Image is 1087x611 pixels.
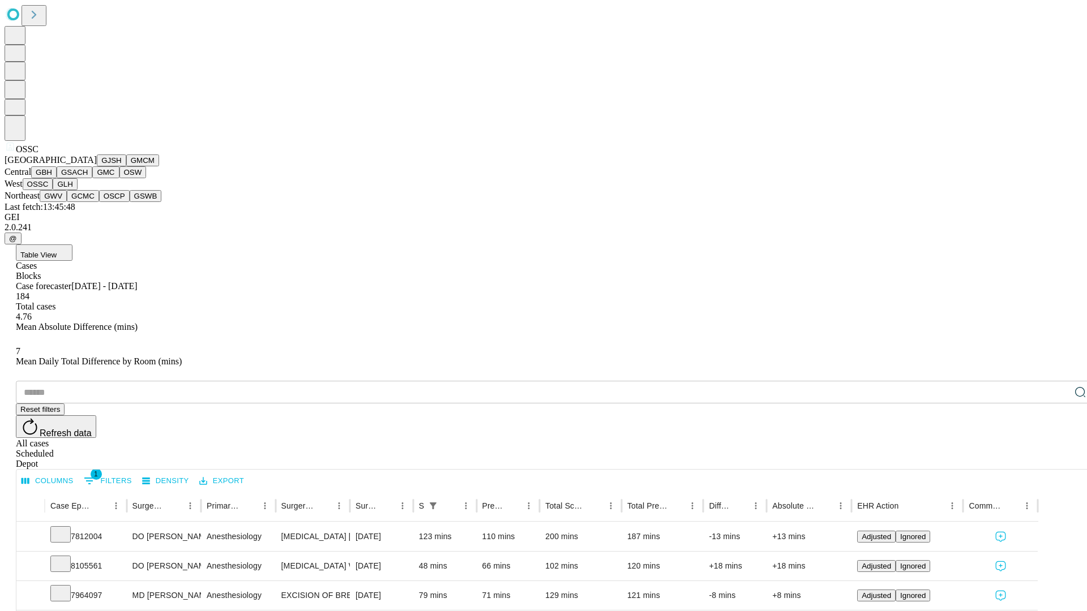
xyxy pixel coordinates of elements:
button: GSWB [130,190,162,202]
div: 7964097 [50,581,121,610]
span: Adjusted [862,532,891,541]
button: Menu [833,498,849,514]
button: Menu [458,498,474,514]
span: Reset filters [20,405,60,414]
div: [DATE] [356,552,408,580]
span: 7 [16,346,20,356]
div: 48 mins [419,552,471,580]
span: 1 [91,468,102,480]
button: Table View [16,244,72,261]
button: GWV [40,190,67,202]
div: 79 mins [419,581,471,610]
button: GMCM [126,154,159,166]
button: Menu [748,498,764,514]
div: 1 active filter [425,498,441,514]
div: 8105561 [50,552,121,580]
div: +8 mins [772,581,846,610]
button: Expand [22,586,39,606]
button: Sort [241,498,257,514]
div: 200 mins [545,522,616,551]
div: Surgery Name [281,501,314,510]
div: +18 mins [772,552,846,580]
div: -8 mins [709,581,761,610]
button: Menu [108,498,124,514]
div: 110 mins [482,522,534,551]
div: Comments [969,501,1002,510]
div: Anesthesiology [207,522,269,551]
button: Menu [1019,498,1035,514]
div: 66 mins [482,552,534,580]
span: West [5,179,23,188]
button: Sort [166,498,182,514]
button: GBH [31,166,57,178]
span: Central [5,167,31,177]
div: Difference [709,501,731,510]
div: 2.0.241 [5,222,1082,233]
button: Menu [521,498,537,514]
button: Expand [22,557,39,576]
button: GMC [92,166,119,178]
button: Ignored [896,590,930,601]
div: Surgery Date [356,501,378,510]
span: Northeast [5,191,40,200]
div: Total Predicted Duration [627,501,668,510]
button: Expand [22,527,39,547]
button: Sort [669,498,684,514]
button: Select columns [19,472,76,490]
span: 4.76 [16,312,32,321]
div: 102 mins [545,552,616,580]
div: +18 mins [709,552,761,580]
div: DO [PERSON_NAME] [PERSON_NAME] Do [132,522,195,551]
button: Menu [944,498,960,514]
button: GLH [53,178,77,190]
div: [DATE] [356,581,408,610]
div: -13 mins [709,522,761,551]
button: Sort [379,498,395,514]
button: Sort [315,498,331,514]
span: OSSC [16,144,38,154]
button: Sort [732,498,748,514]
div: 120 mins [627,552,698,580]
button: Menu [331,498,347,514]
button: OSCP [99,190,130,202]
button: Adjusted [857,590,896,601]
button: Menu [257,498,273,514]
button: Sort [442,498,458,514]
div: 7812004 [50,522,121,551]
button: Sort [900,498,915,514]
button: Sort [505,498,521,514]
div: MD [PERSON_NAME] [PERSON_NAME] Md [132,581,195,610]
div: 187 mins [627,522,698,551]
div: Anesthesiology [207,552,269,580]
span: Ignored [900,562,926,570]
div: Anesthesiology [207,581,269,610]
span: Last fetch: 13:45:48 [5,202,75,212]
button: Ignored [896,560,930,572]
span: @ [9,234,17,243]
div: EHR Action [857,501,898,510]
button: OSSC [23,178,53,190]
span: [GEOGRAPHIC_DATA] [5,155,97,165]
button: GJSH [97,154,126,166]
div: 71 mins [482,581,534,610]
button: @ [5,233,22,244]
span: [DATE] - [DATE] [71,281,137,291]
button: Refresh data [16,415,96,438]
span: 184 [16,291,29,301]
div: [MEDICAL_DATA] [MEDICAL_DATA] [281,522,344,551]
button: Density [139,472,192,490]
div: 123 mins [419,522,471,551]
div: Total Scheduled Duration [545,501,586,510]
div: GEI [5,212,1082,222]
div: Predicted In Room Duration [482,501,504,510]
div: +13 mins [772,522,846,551]
span: Adjusted [862,591,891,600]
button: Sort [587,498,603,514]
button: OSW [119,166,147,178]
button: Menu [395,498,410,514]
button: Adjusted [857,531,896,543]
button: Reset filters [16,403,65,415]
button: GCMC [67,190,99,202]
div: Surgeon Name [132,501,165,510]
div: Absolute Difference [772,501,816,510]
